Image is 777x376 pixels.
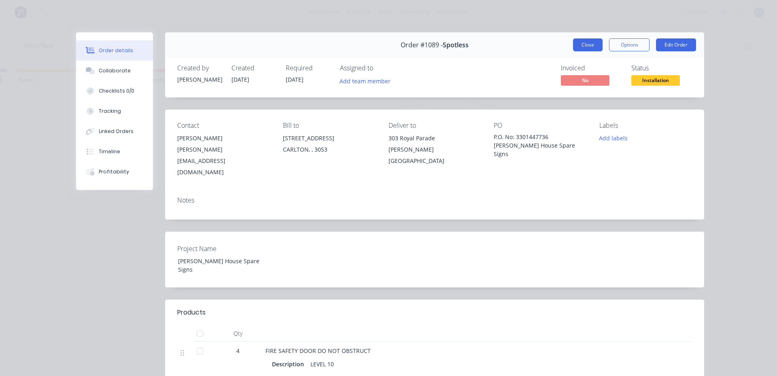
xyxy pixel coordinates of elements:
[272,358,307,370] div: Description
[631,64,692,72] div: Status
[561,75,609,85] span: No
[286,76,304,83] span: [DATE]
[177,133,270,144] div: [PERSON_NAME]
[494,122,586,129] div: PO
[76,142,153,162] button: Timeline
[388,133,481,167] div: 303 Royal Parade [PERSON_NAME][GEOGRAPHIC_DATA]
[283,144,376,155] div: CARLTON, , 3053
[388,122,481,129] div: Deliver to
[177,133,270,178] div: [PERSON_NAME][PERSON_NAME][EMAIL_ADDRESS][DOMAIN_NAME]
[177,244,278,253] label: Project Name
[340,64,421,72] div: Assigned to
[340,75,395,86] button: Add team member
[631,75,680,87] button: Installation
[76,121,153,142] button: Linked Orders
[236,346,240,355] span: 4
[283,133,376,158] div: [STREET_ADDRESS]CARLTON, , 3053
[335,75,395,86] button: Add team member
[99,87,134,95] div: Checklists 0/0
[573,38,603,51] button: Close
[177,144,270,178] div: [PERSON_NAME][EMAIL_ADDRESS][DOMAIN_NAME]
[265,347,371,355] span: FIRE SAFETY DOOR DO NOT OBSTRUCT
[99,128,134,135] div: Linked Orders
[177,75,222,84] div: [PERSON_NAME]
[283,133,376,144] div: [STREET_ADDRESS]
[443,41,469,49] span: Spotless
[99,67,131,74] div: Collaborate
[76,81,153,101] button: Checklists 0/0
[561,64,622,72] div: Invoiced
[286,64,330,72] div: Required
[177,196,692,204] div: Notes
[99,47,133,54] div: Order details
[231,76,249,83] span: [DATE]
[99,108,121,115] div: Tracking
[76,40,153,61] button: Order details
[494,133,586,158] div: P.O. No: 3301447736 [PERSON_NAME] House Spare Signs
[231,64,276,72] div: Created
[214,325,262,342] div: Qty
[99,168,129,175] div: Profitability
[177,64,222,72] div: Created by
[401,41,443,49] span: Order #1089 -
[177,122,270,129] div: Contact
[283,122,376,129] div: Bill to
[177,308,206,317] div: Products
[631,75,680,85] span: Installation
[599,122,692,129] div: Labels
[99,148,120,155] div: Timeline
[595,133,632,144] button: Add labels
[609,38,650,51] button: Options
[76,101,153,121] button: Tracking
[76,61,153,81] button: Collaborate
[172,255,273,275] div: [PERSON_NAME] House Spare Signs
[656,38,696,51] button: Edit Order
[76,162,153,182] button: Profitability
